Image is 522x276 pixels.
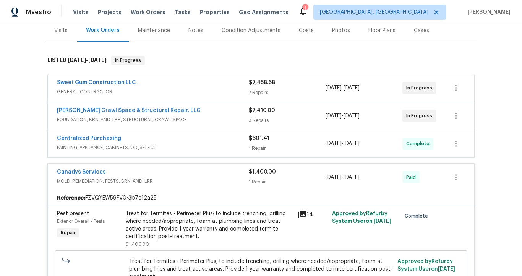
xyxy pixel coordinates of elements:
span: Work Orders [131,8,165,16]
span: [DATE] [344,113,360,119]
span: Tasks [175,10,191,15]
span: [DATE] [326,113,342,119]
span: $7,458.68 [249,80,275,85]
h6: LISTED [47,56,107,65]
span: [DATE] [88,57,107,63]
span: Maestro [26,8,51,16]
span: $7,410.00 [249,108,275,113]
span: [DATE] [326,141,342,146]
span: Pest present [57,211,89,216]
span: Approved by Refurby System User on [332,211,391,224]
div: Photos [332,27,350,34]
div: 7 Repairs [249,89,326,96]
span: Projects [98,8,122,16]
span: [DATE] [68,57,86,63]
span: GENERAL_CONTRACTOR [57,88,249,96]
div: 14 [298,210,327,219]
div: 3 Repairs [249,117,326,124]
div: Visits [54,27,68,34]
span: [DATE] [344,175,360,180]
span: $1,400.00 [249,169,276,175]
span: MOLD_REMEDIATION, PESTS, BRN_AND_LRR [57,177,249,185]
span: $601.41 [249,136,269,141]
b: Reference: [57,194,85,202]
span: PAINTING, APPLIANCE, CABINETS, OD_SELECT [57,144,249,151]
div: Work Orders [86,26,120,34]
div: FZVQYEW59FV0-3b7c12a25 [48,191,474,205]
span: - [68,57,107,63]
span: Complete [406,140,433,148]
div: Costs [299,27,314,34]
span: Approved by Refurby System User on [397,259,455,272]
span: - [326,174,360,181]
div: Maintenance [138,27,170,34]
span: $1,400.00 [126,242,149,247]
span: Exterior Overall - Pests [57,219,105,224]
a: Sweet Gum Construction LLC [57,80,136,85]
div: 1 Repair [249,178,326,186]
span: Visits [73,8,89,16]
span: FOUNDATION, BRN_AND_LRR, STRUCTURAL, CRAWL_SPACE [57,116,249,123]
span: - [326,84,360,92]
span: [PERSON_NAME] [464,8,511,16]
div: Floor Plans [368,27,396,34]
span: - [326,112,360,120]
span: Properties [200,8,230,16]
span: Paid [406,174,419,181]
span: [DATE] [326,175,342,180]
span: [DATE] [344,85,360,91]
span: In Progress [406,84,435,92]
a: [PERSON_NAME] Crawl Space & Structural Repair, LLC [57,108,201,113]
div: LISTED [DATE]-[DATE]In Progress [45,48,477,73]
span: - [326,140,360,148]
div: Cases [414,27,429,34]
span: [DATE] [326,85,342,91]
div: Notes [188,27,203,34]
div: Treat for Termites - Perimeter Plus; to include trenching, drilling where needed/appropriate, foa... [126,210,293,240]
span: In Progress [112,57,144,64]
span: [DATE] [438,266,455,272]
span: Complete [405,212,431,220]
div: Condition Adjustments [222,27,280,34]
span: [DATE] [374,219,391,224]
div: 1 [302,5,308,12]
span: Repair [58,229,79,237]
a: Centralized Purchasing [57,136,121,141]
span: [DATE] [344,141,360,146]
a: Canadys Services [57,169,106,175]
div: 1 Repair [249,144,326,152]
span: [GEOGRAPHIC_DATA], [GEOGRAPHIC_DATA] [320,8,428,16]
span: In Progress [406,112,435,120]
span: Geo Assignments [239,8,289,16]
